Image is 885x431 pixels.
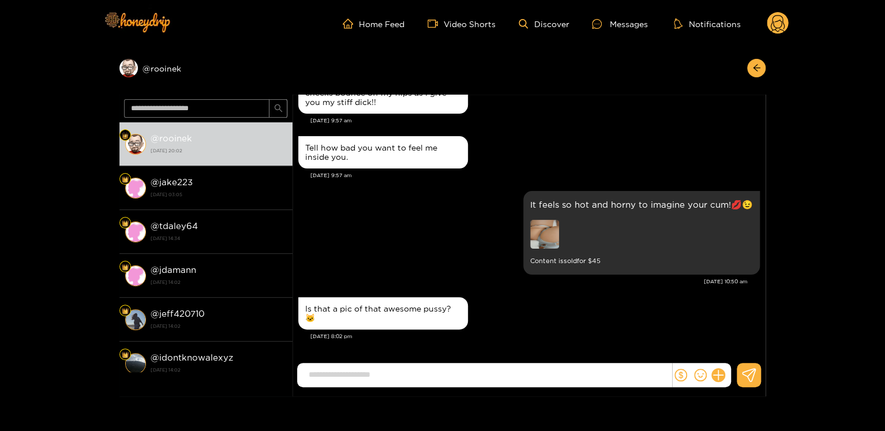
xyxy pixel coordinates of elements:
[122,132,129,139] img: Fan Level
[122,220,129,227] img: Fan Level
[125,309,146,330] img: conversation
[298,278,748,286] div: [DATE] 10:50 am
[298,136,468,168] div: Sep. 18, 9:57 am
[343,18,404,29] a: Home Feed
[151,309,205,318] strong: @ jeff420710
[151,277,287,287] strong: [DATE] 14:02
[310,332,760,340] div: [DATE] 8:02 pm
[122,264,129,271] img: Fan Level
[519,19,569,29] a: Discover
[151,353,233,362] strong: @ idontknowalexyz
[523,191,760,275] div: Sep. 18, 10:50 am
[151,365,287,375] strong: [DATE] 14:02
[125,134,146,155] img: conversation
[694,369,707,381] span: smile
[427,18,496,29] a: Video Shorts
[305,304,461,323] div: Is that a pic of that awesome pussy? 🐱
[151,265,196,275] strong: @ jdamann
[151,321,287,331] strong: [DATE] 14:02
[592,17,647,31] div: Messages
[122,176,129,183] img: Fan Level
[151,145,287,156] strong: [DATE] 20:02
[343,18,359,29] span: home
[310,171,760,179] div: [DATE] 9:57 am
[674,369,687,381] span: dollar
[274,104,283,114] span: search
[427,18,444,29] span: video-camera
[119,59,292,77] div: @rooinek
[305,143,461,162] div: Tell how bad you want to feel me inside you.
[310,117,760,125] div: [DATE] 9:57 am
[752,63,761,73] span: arrow-left
[151,133,192,143] strong: @ rooinek
[747,59,766,77] button: arrow-left
[122,308,129,314] img: Fan Level
[151,221,198,231] strong: @ tdaley64
[125,222,146,242] img: conversation
[151,189,287,200] strong: [DATE] 03:05
[151,177,193,187] strong: @ jake223
[672,366,689,384] button: dollar
[670,18,744,29] button: Notifications
[530,198,753,211] p: It feels so hot and horny to imagine your cum!💋😉
[298,297,468,329] div: Sep. 20, 8:02 pm
[269,99,287,118] button: search
[122,351,129,358] img: Fan Level
[530,220,559,249] img: preview
[151,233,287,243] strong: [DATE] 14:34
[530,254,753,268] small: Content is sold for $ 45
[125,353,146,374] img: conversation
[125,178,146,198] img: conversation
[125,265,146,286] img: conversation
